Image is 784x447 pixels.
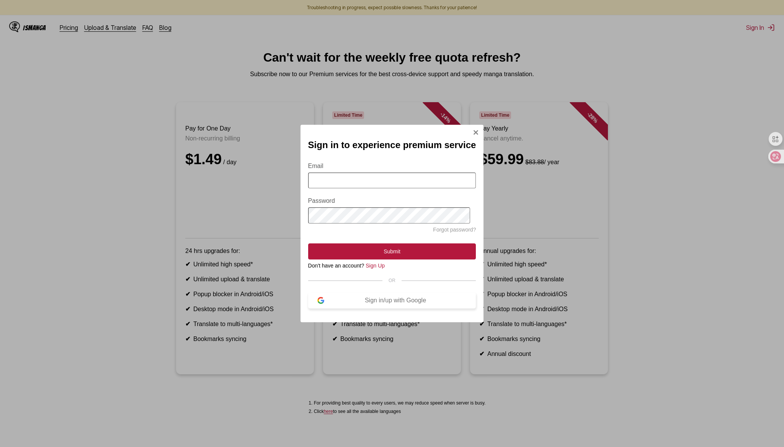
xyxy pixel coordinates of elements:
img: google-logo [317,297,324,304]
img: Close [473,129,479,135]
div: Don't have an account? [308,263,476,269]
button: Submit [308,243,476,259]
button: Sign in/up with Google [308,292,476,308]
div: Sign in/up with Google [324,297,467,304]
h2: Sign in to experience premium service [308,140,476,150]
a: Forgot password? [433,227,476,233]
a: Sign Up [366,263,385,269]
label: Email [308,163,476,170]
label: Password [308,197,476,204]
div: Sign In Modal [301,125,484,323]
div: OR [308,278,476,283]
